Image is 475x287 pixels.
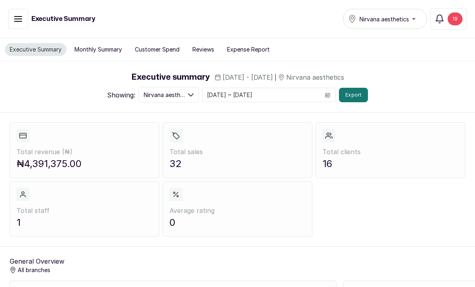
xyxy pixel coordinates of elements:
span: Nirvana aesthetics [286,72,344,82]
button: 19 [430,8,467,30]
p: Total sales [169,147,306,157]
p: Total revenue ( ₦ ) [17,147,153,157]
p: 32 [169,157,306,171]
button: Reviews [188,43,219,56]
span: Nirvana aesthetics [359,15,409,23]
span: [DATE] - [DATE] [223,72,273,82]
h1: Executive summary [131,71,210,84]
p: Total clients [322,147,458,157]
p: General Overview [10,256,64,266]
span: Nirvana aesthetics [144,91,188,99]
button: Customer Spend [130,43,184,56]
span: | [275,73,277,82]
button: Expense Report [222,43,275,56]
p: Showing: [107,90,135,100]
p: Average rating [169,206,306,215]
button: Executive Summary [5,43,66,56]
svg: calendar [325,92,330,98]
button: Nirvana aesthetics [138,87,199,103]
input: Select date [202,88,320,102]
p: 1 [17,215,153,230]
button: Monthly Summary [70,43,127,56]
button: Nirvana aesthetics [343,9,427,29]
p: ₦4,391,375.00 [17,157,153,171]
div: 19 [448,12,463,25]
button: Export [339,88,368,102]
p: Total staff [17,206,153,215]
p: 16 [322,157,458,171]
p: 0 [169,215,306,230]
h1: Executive Summary [31,14,95,24]
span: All branches [18,266,50,274]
